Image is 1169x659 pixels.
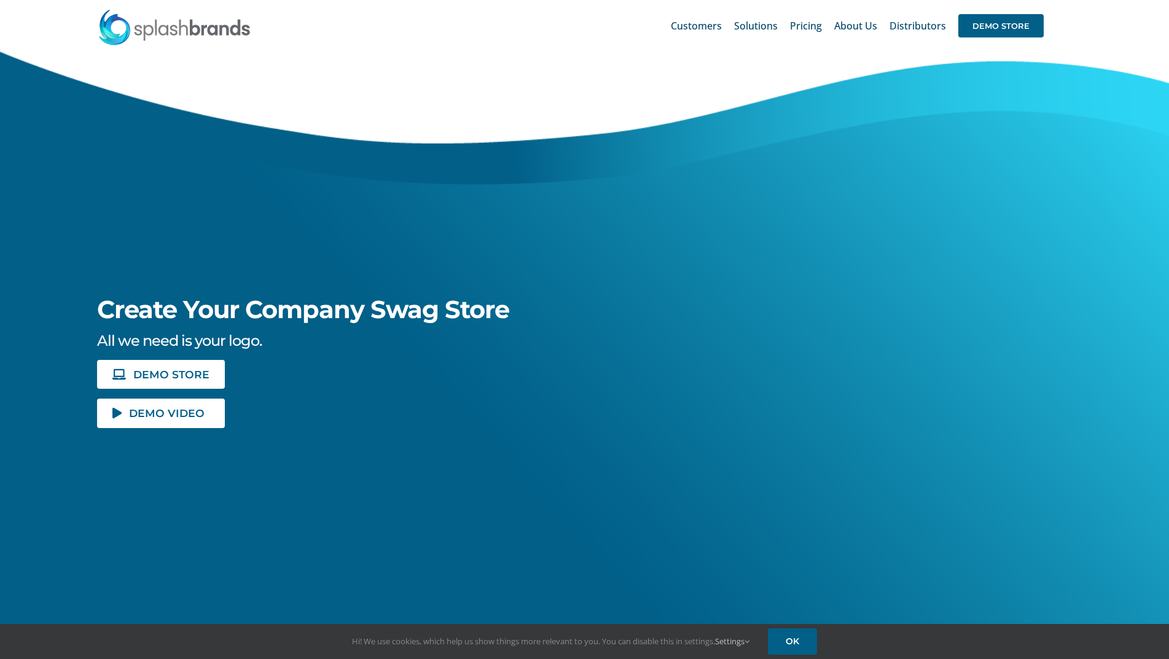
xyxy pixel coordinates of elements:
span: About Us [834,21,877,31]
span: All we need is your logo. [97,332,262,349]
span: Create Your Company Swag Store [97,294,509,324]
a: Pricing [790,6,822,45]
a: DEMO STORE [958,6,1044,45]
a: DEMO STORE [97,360,225,389]
span: Customers [671,21,722,31]
span: Solutions [734,21,778,31]
span: DEMO VIDEO [129,408,205,418]
a: Settings [715,636,749,647]
span: Distributors [889,21,946,31]
img: SplashBrands.com Logo [98,9,251,45]
span: DEMO STORE [133,369,209,380]
a: Customers [671,6,722,45]
a: OK [768,628,817,655]
span: Hi! We use cookies, which help us show things more relevant to you. You can disable this in setti... [352,636,749,647]
span: Pricing [790,21,822,31]
a: Distributors [889,6,946,45]
nav: Main Menu [671,6,1044,45]
span: DEMO STORE [958,14,1044,37]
